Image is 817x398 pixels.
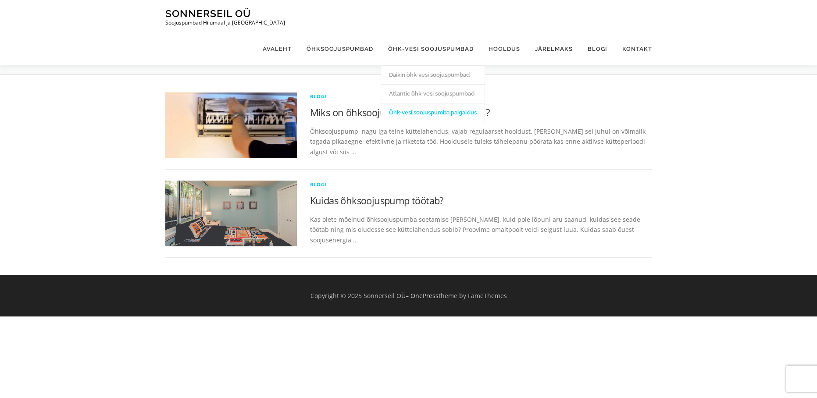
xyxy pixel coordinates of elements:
[255,32,299,65] a: Avaleht
[310,93,328,99] a: blogi
[410,291,439,300] a: OnePress
[310,194,444,207] a: Kuidas õhksoojuspump töötab?
[299,32,381,65] a: Õhksoojuspumbad
[406,291,409,300] span: –
[159,291,659,301] div: Copyright © 2025 Sonnerseil OÜ theme by FameThemes
[528,32,580,65] a: Järelmaks
[381,32,481,65] a: Õhk-vesi soojuspumbad
[310,214,652,245] p: Kas olete mõelnud õhksoojuspumba soetamise [PERSON_NAME], kuid pole lõpuni aru saanud, kuidas see...
[310,106,490,119] a: Miks on õhksoojuspumba hooldus vajalik?
[580,32,615,65] a: Blogi
[381,84,485,103] a: Atlantic õhk-vesi soojuspumbad
[381,65,485,84] a: Daikin õhk-vesi soojuspumbad
[310,181,328,188] a: blogi
[310,126,652,157] p: Õhksoojuspump, nagu iga teine küttelahendus, vajab regulaarset hooldust. [PERSON_NAME] sel juhul ...
[165,20,285,26] p: Soojuspumbad Hiiumaal ja [GEOGRAPHIC_DATA]
[481,32,528,65] a: Hooldus
[615,32,652,65] a: Kontakt
[165,7,251,19] a: Sonnerseil OÜ
[381,103,485,122] a: Õhk-vesi soojuspumba paigaldus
